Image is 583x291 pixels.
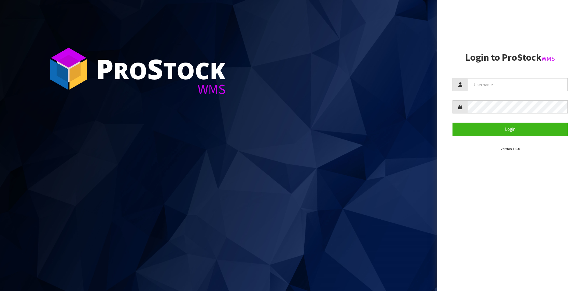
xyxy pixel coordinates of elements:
[96,55,226,82] div: ro tock
[147,50,163,87] span: S
[501,146,520,151] small: Version 1.0.0
[542,55,555,63] small: WMS
[468,78,568,91] input: Username
[96,50,113,87] span: P
[46,46,91,92] img: ProStock Cube
[96,82,226,96] div: WMS
[452,52,568,63] h2: Login to ProStock
[452,123,568,136] button: Login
